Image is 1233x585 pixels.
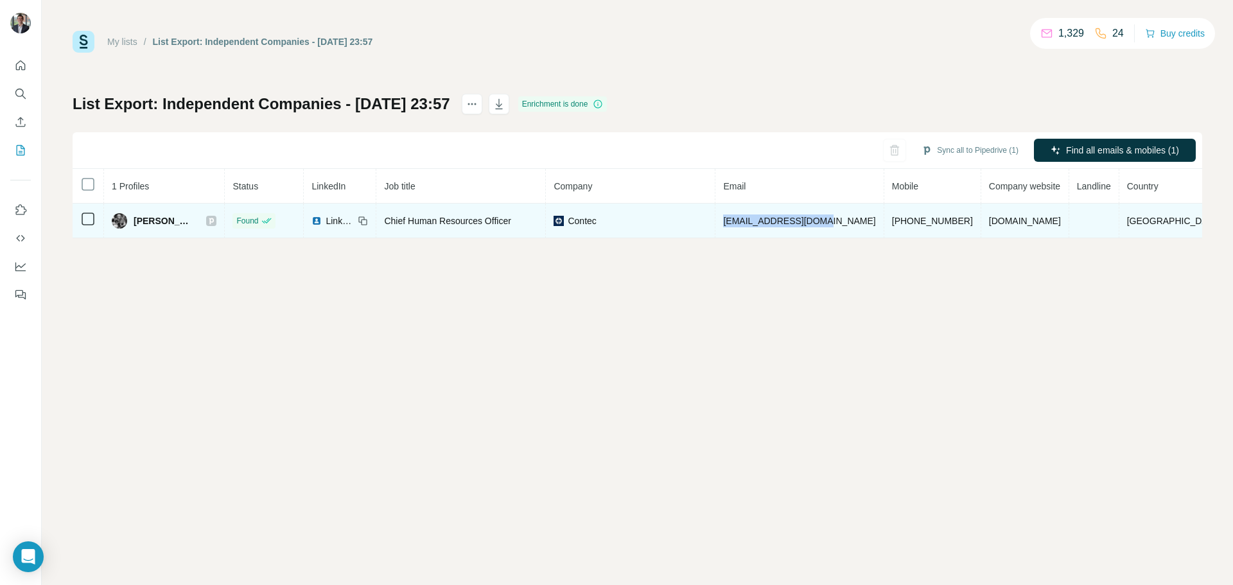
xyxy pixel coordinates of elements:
[326,214,354,227] span: LinkedIn
[10,227,31,250] button: Use Surfe API
[236,215,258,227] span: Found
[568,214,596,227] span: Contec
[134,214,193,227] span: [PERSON_NAME]
[232,181,258,191] span: Status
[384,181,415,191] span: Job title
[554,181,592,191] span: Company
[10,13,31,33] img: Avatar
[13,541,44,572] div: Open Intercom Messenger
[913,141,1027,160] button: Sync all to Pipedrive (1)
[892,181,918,191] span: Mobile
[10,54,31,77] button: Quick start
[554,216,564,226] img: company-logo
[723,216,875,226] span: [EMAIL_ADDRESS][DOMAIN_NAME]
[112,181,149,191] span: 1 Profiles
[1112,26,1124,41] p: 24
[144,35,146,48] li: /
[112,213,127,229] img: Avatar
[311,216,322,226] img: LinkedIn logo
[107,37,137,47] a: My lists
[10,283,31,306] button: Feedback
[10,255,31,278] button: Dashboard
[1066,144,1179,157] span: Find all emails & mobiles (1)
[1034,139,1196,162] button: Find all emails & mobiles (1)
[153,35,373,48] div: List Export: Independent Companies - [DATE] 23:57
[10,82,31,105] button: Search
[1145,24,1205,42] button: Buy credits
[892,216,973,226] span: [PHONE_NUMBER]
[723,181,746,191] span: Email
[1058,26,1084,41] p: 1,329
[73,94,450,114] h1: List Export: Independent Companies - [DATE] 23:57
[384,216,511,226] span: Chief Human Resources Officer
[989,181,1060,191] span: Company website
[1077,181,1111,191] span: Landline
[1127,216,1221,226] span: [GEOGRAPHIC_DATA]
[73,31,94,53] img: Surfe Logo
[1127,181,1159,191] span: Country
[10,139,31,162] button: My lists
[10,198,31,222] button: Use Surfe on LinkedIn
[462,94,482,114] button: actions
[989,216,1061,226] span: [DOMAIN_NAME]
[311,181,345,191] span: LinkedIn
[518,96,608,112] div: Enrichment is done
[10,110,31,134] button: Enrich CSV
